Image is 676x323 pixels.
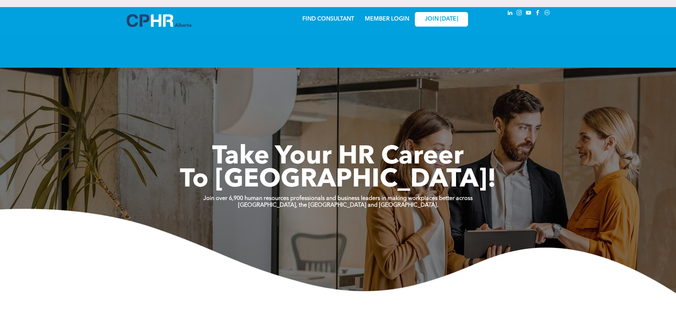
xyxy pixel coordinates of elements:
[212,144,464,170] span: Take Your HR Career
[180,167,496,193] span: To [GEOGRAPHIC_DATA]!
[425,16,458,23] span: JOIN [DATE]
[534,9,542,18] a: facebook
[365,16,409,22] a: MEMBER LOGIN
[506,9,514,18] a: linkedin
[516,9,523,18] a: instagram
[302,16,354,22] a: FIND CONSULTANT
[238,202,438,208] strong: [GEOGRAPHIC_DATA], the [GEOGRAPHIC_DATA] and [GEOGRAPHIC_DATA].
[543,9,551,18] a: Social network
[525,9,533,18] a: youtube
[203,196,473,201] strong: Join over 6,900 human resources professionals and business leaders in making workplaces better ac...
[415,12,468,27] a: JOIN [DATE]
[127,14,191,27] img: A blue and white logo for cp alberta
